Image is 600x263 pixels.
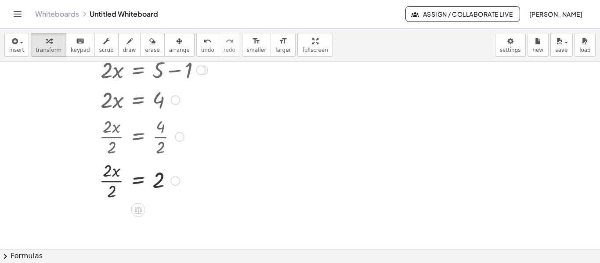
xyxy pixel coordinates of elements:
[201,47,214,53] span: undo
[522,6,589,22] button: [PERSON_NAME]
[131,203,145,217] div: Apply the same math to both sides of the equation
[279,36,287,47] i: format_size
[164,33,195,57] button: arrange
[555,47,567,53] span: save
[413,10,513,18] span: Assign / Collaborate Live
[4,33,29,57] button: insert
[203,36,212,47] i: undo
[550,33,573,57] button: save
[500,47,521,53] span: settings
[242,33,271,57] button: format_sizesmaller
[575,33,596,57] button: load
[297,33,333,57] button: fullscreen
[123,47,136,53] span: draw
[196,33,219,57] button: undoundo
[140,33,164,57] button: erase
[35,10,79,18] a: Whiteboards
[145,47,159,53] span: erase
[66,33,95,57] button: keyboardkeypad
[528,33,549,57] button: new
[71,47,90,53] span: keypad
[247,47,266,53] span: smaller
[169,47,190,53] span: arrange
[252,36,260,47] i: format_size
[275,47,291,53] span: larger
[495,33,526,57] button: settings
[224,47,235,53] span: redo
[11,7,25,21] button: Toggle navigation
[31,33,66,57] button: transform
[271,33,296,57] button: format_sizelarger
[532,47,543,53] span: new
[36,47,61,53] span: transform
[405,6,520,22] button: Assign / Collaborate Live
[219,33,240,57] button: redoredo
[9,47,24,53] span: insert
[529,10,582,18] span: [PERSON_NAME]
[225,36,234,47] i: redo
[99,47,114,53] span: scrub
[579,47,591,53] span: load
[76,36,84,47] i: keyboard
[118,33,141,57] button: draw
[302,47,328,53] span: fullscreen
[94,33,119,57] button: scrub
